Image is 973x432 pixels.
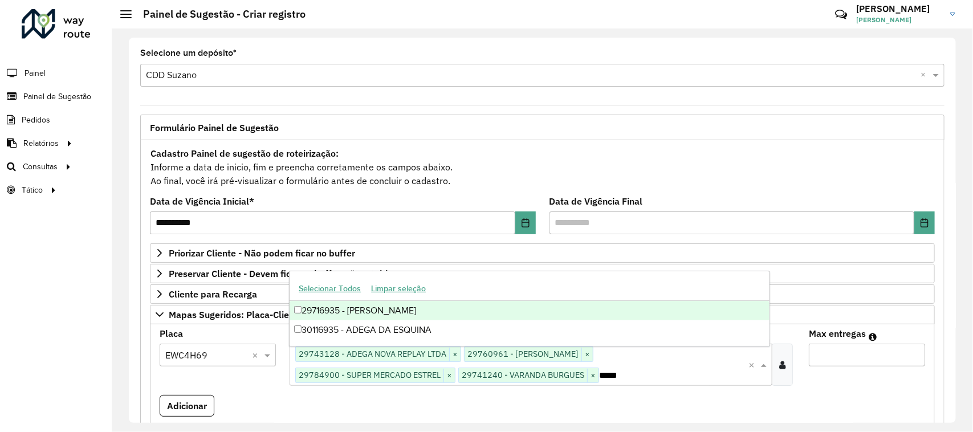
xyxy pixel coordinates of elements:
span: × [581,348,593,361]
label: Data de Vigência Final [549,194,643,208]
span: × [443,369,455,382]
label: Data de Vigência Inicial [150,194,254,208]
button: Limpar seleção [366,280,431,297]
span: 29760961 - [PERSON_NAME] [465,347,581,361]
a: Cliente para Recarga [150,284,935,304]
span: 29784900 - SUPER MERCADO ESTREL [296,368,443,382]
span: Consultas [23,161,58,173]
div: 29716935 - [PERSON_NAME] [290,301,770,320]
button: Choose Date [515,211,536,234]
div: Informe a data de inicio, fim e preencha corretamente os campos abaixo. Ao final, você irá pré-vi... [150,146,935,188]
span: × [587,369,599,382]
a: Mapas Sugeridos: Placa-Cliente [150,305,935,324]
label: Placa [160,327,183,340]
a: Priorizar Cliente - Não podem ficar no buffer [150,243,935,263]
span: Clear all [252,348,262,362]
a: Contato Rápido [829,2,853,27]
span: Cliente para Recarga [169,290,257,299]
button: Choose Date [914,211,935,234]
strong: Cadastro Painel de sugestão de roteirização: [150,148,339,159]
span: Formulário Painel de Sugestão [150,123,279,132]
div: 30116935 - ADEGA DA ESQUINA [290,320,770,340]
label: Max entregas [809,327,866,340]
span: × [449,348,461,361]
span: Clear all [921,68,930,82]
span: Painel de Sugestão [23,91,91,103]
span: Clear all [748,358,758,372]
label: Selecione um depósito [140,46,237,60]
button: Selecionar Todos [294,280,366,297]
span: Pedidos [22,114,50,126]
span: [PERSON_NAME] [856,15,942,25]
span: Tático [22,184,43,196]
ng-dropdown-panel: Options list [289,271,770,347]
span: Painel [25,67,46,79]
span: Mapas Sugeridos: Placa-Cliente [169,310,303,319]
button: Adicionar [160,395,214,417]
em: Máximo de clientes que serão colocados na mesma rota com os clientes informados [869,332,877,341]
a: Preservar Cliente - Devem ficar no buffer, não roteirizar [150,264,935,283]
span: Priorizar Cliente - Não podem ficar no buffer [169,248,355,258]
h2: Painel de Sugestão - Criar registro [132,8,306,21]
h3: [PERSON_NAME] [856,3,942,14]
span: Preservar Cliente - Devem ficar no buffer, não roteirizar [169,269,401,278]
span: Relatórios [23,137,59,149]
span: 29741240 - VARANDA BURGUES [459,368,587,382]
span: 29743128 - ADEGA NOVA REPLAY LTDA [296,347,449,361]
